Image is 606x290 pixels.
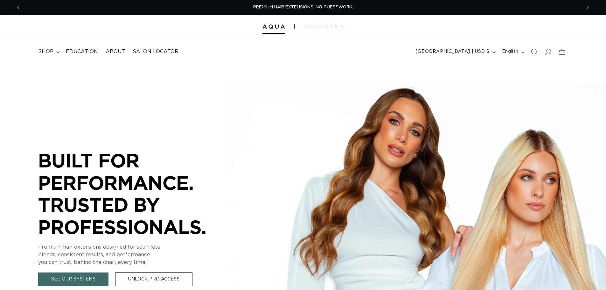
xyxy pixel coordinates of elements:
summary: Search [527,45,541,59]
span: English [502,48,519,55]
p: Premium hair extensions designed for seamless blends, consistent results, and performance you can... [38,243,229,266]
a: About [102,45,129,59]
span: [GEOGRAPHIC_DATA] | USD $ [416,48,490,55]
button: English [498,46,527,58]
button: Previous announcement [11,2,25,14]
span: shop [38,48,53,55]
img: aqualyna.com [304,25,344,28]
summary: shop [34,45,62,59]
a: Unlock Pro Access [115,272,192,286]
a: See Our Systems [38,272,108,286]
button: Next announcement [581,2,595,14]
p: BUILT FOR PERFORMANCE. TRUSTED BY PROFESSIONALS. [38,149,229,238]
a: Salon Locator [129,45,182,59]
img: Aqua Hair Extensions [262,25,285,29]
button: [GEOGRAPHIC_DATA] | USD $ [412,46,498,58]
span: About [106,48,125,55]
span: Education [66,48,98,55]
a: Education [62,45,102,59]
span: PREMIUM HAIR EXTENSIONS. NO GUESSWORK. [253,5,353,9]
span: Salon Locator [133,48,178,55]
